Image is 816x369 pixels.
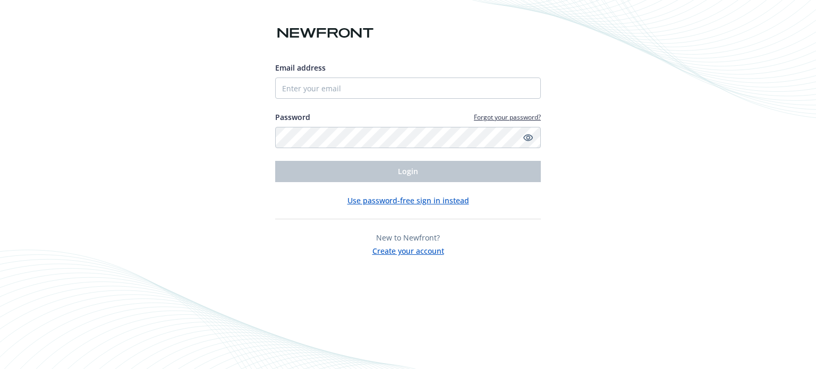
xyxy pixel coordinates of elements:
label: Password [275,111,310,123]
span: Email address [275,63,326,73]
button: Login [275,161,541,182]
button: Create your account [372,243,444,256]
a: Forgot your password? [474,113,541,122]
a: Show password [522,131,534,144]
button: Use password-free sign in instead [347,195,469,206]
span: Login [398,166,418,176]
input: Enter your email [275,78,541,99]
input: Enter your password [275,127,541,148]
span: New to Newfront? [376,233,440,243]
img: Newfront logo [275,24,376,42]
